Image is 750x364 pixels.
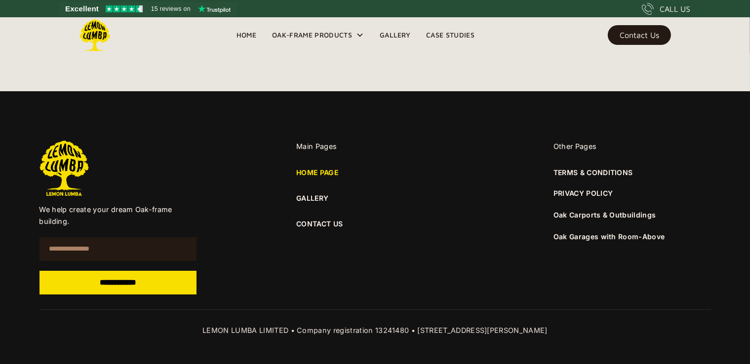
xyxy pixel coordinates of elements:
[106,5,143,12] img: Trustpilot 4.5 stars
[296,141,454,152] div: Main Pages
[296,218,454,229] a: CONTACT US
[418,28,482,42] a: Case Studies
[264,17,372,53] div: Oak-Frame Products
[372,28,418,42] a: Gallery
[198,5,231,13] img: Trustpilot logo
[229,28,264,42] a: Home
[608,25,671,45] a: Contact Us
[39,204,197,227] p: We help create your dream Oak-frame building.
[65,3,99,15] span: Excellent
[272,29,352,41] div: Oak-Frame Products
[296,167,339,178] a: HOME PAGE
[553,211,656,219] a: Oak Carports & Outbuildings
[151,3,191,15] span: 15 reviews on
[642,3,691,15] a: CALL US
[553,167,633,178] a: TERMS & CONDITIONS
[553,232,665,241] a: Oak Garages with Room-Above
[553,188,613,199] a: PRIVACY POLICY
[296,193,454,204] a: GALLERY
[39,325,711,336] div: LEMON LUMBA LIMITED • Company registration 13241480 • [STREET_ADDRESS][PERSON_NAME]
[660,3,691,15] div: CALL US
[39,237,197,294] form: Email Form
[620,32,659,38] div: Contact Us
[553,141,711,152] div: Other Pages
[59,2,237,16] a: See Lemon Lumba reviews on Trustpilot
